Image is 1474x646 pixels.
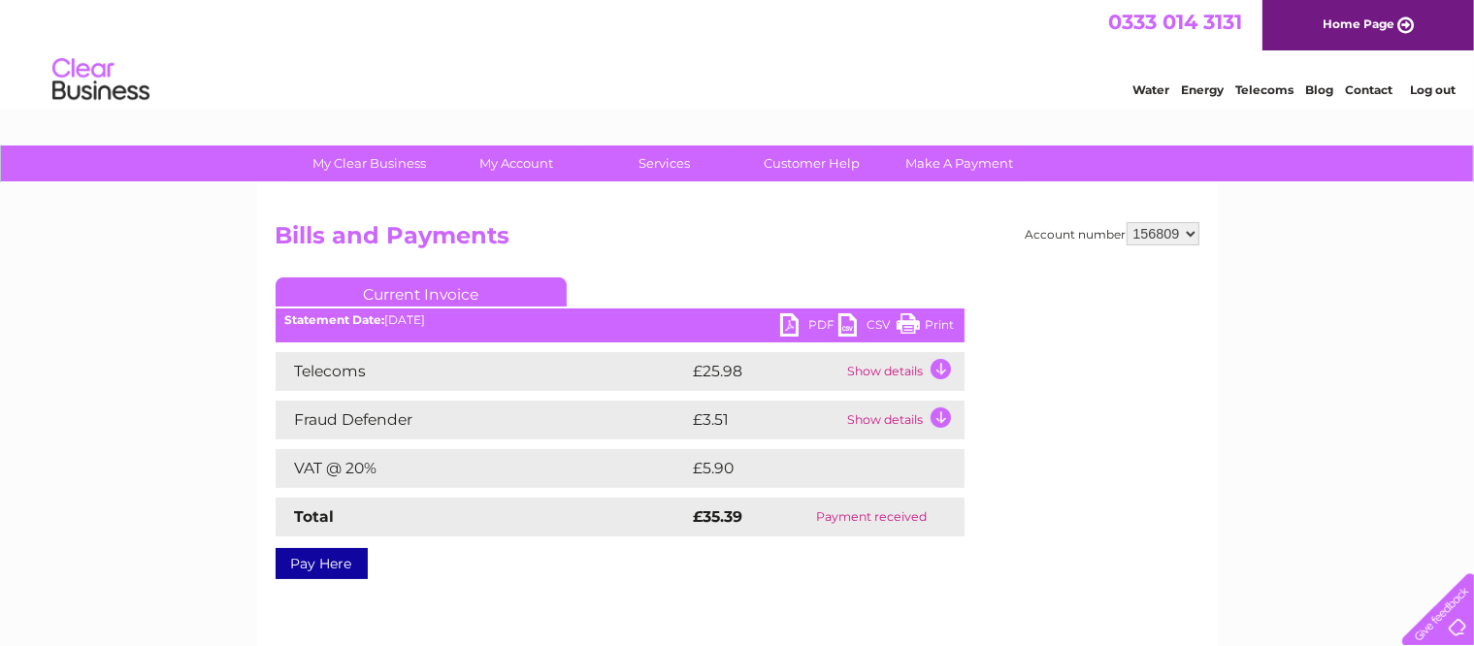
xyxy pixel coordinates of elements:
[689,401,843,439] td: £3.51
[289,145,449,181] a: My Clear Business
[1181,82,1224,97] a: Energy
[584,145,744,181] a: Services
[276,449,689,488] td: VAT @ 20%
[694,507,743,526] strong: £35.39
[1345,82,1392,97] a: Contact
[1410,82,1456,97] a: Log out
[276,352,689,391] td: Telecoms
[1235,82,1294,97] a: Telecoms
[51,50,150,110] img: logo.png
[1132,82,1169,97] a: Water
[437,145,597,181] a: My Account
[295,507,335,526] strong: Total
[1305,82,1333,97] a: Blog
[780,313,838,341] a: PDF
[779,498,964,536] td: Payment received
[897,313,955,341] a: Print
[879,145,1039,181] a: Make A Payment
[843,352,965,391] td: Show details
[276,313,965,327] div: [DATE]
[732,145,892,181] a: Customer Help
[1108,10,1242,34] a: 0333 014 3131
[1026,222,1199,245] div: Account number
[689,352,843,391] td: £25.98
[276,222,1199,259] h2: Bills and Payments
[276,548,368,579] a: Pay Here
[276,277,567,307] a: Current Invoice
[279,11,1196,94] div: Clear Business is a trading name of Verastar Limited (registered in [GEOGRAPHIC_DATA] No. 3667643...
[689,449,920,488] td: £5.90
[843,401,965,439] td: Show details
[838,313,897,341] a: CSV
[285,312,385,327] b: Statement Date:
[276,401,689,439] td: Fraud Defender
